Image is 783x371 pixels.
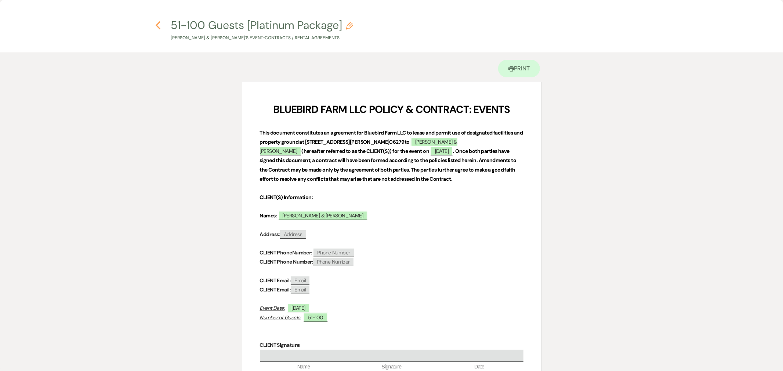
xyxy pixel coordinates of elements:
strong: . Once both parties have signed this document, a contract will have been formed according to the ... [260,148,517,182]
span: Email [291,276,309,285]
strong: mail: [280,286,291,293]
button: 51-100 Guests [Platinum Package][PERSON_NAME] & [PERSON_NAME]'s Event•Contracts / Rental Agreements [171,20,353,41]
strong: to [405,139,410,145]
p: [PERSON_NAME] & [PERSON_NAME]'s Event • Contracts / Rental Agreements [171,34,353,41]
strong: CLIENT Email: [260,277,291,284]
span: Date [435,363,523,371]
span: [DATE] [431,146,453,155]
span: Phone Number [313,249,354,257]
strong: Address: [260,231,280,238]
strong: 06279 [389,139,405,145]
span: [DATE] [287,303,310,312]
strong: Names: [260,212,277,219]
span: [PERSON_NAME] & [PERSON_NAME] [278,211,368,220]
u: Event Date: [260,305,285,311]
a: Print [498,60,540,77]
strong: BLUEBIRD FARM LLC POLICY & CONTRACT: EVENTS [273,103,510,116]
span: Name [260,363,348,371]
span: Phone Number [313,258,353,266]
span: Address [280,230,306,239]
u: Number of Guests: [260,314,301,321]
strong: (hereafter referred to as the CLIENT(S)) for the event on [301,148,429,154]
span: 51-100 [304,313,328,322]
strong: CLIENT(S) Information: [260,194,313,201]
strong: CLIENT Phone [260,249,292,256]
span: [PERSON_NAME] & [PERSON_NAME] [260,137,457,155]
span: Email [291,286,309,294]
strong: This document constitutes an agreement for Bluebird Farm LLC to lease and permit use of designate... [260,129,524,145]
span: Signature [348,363,435,371]
strong: CLIENT Phone Number: [260,258,313,265]
strong: Number: [292,249,312,256]
strong: CLIENT Signature: [260,342,301,348]
strong: CLIENT E [260,286,280,293]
